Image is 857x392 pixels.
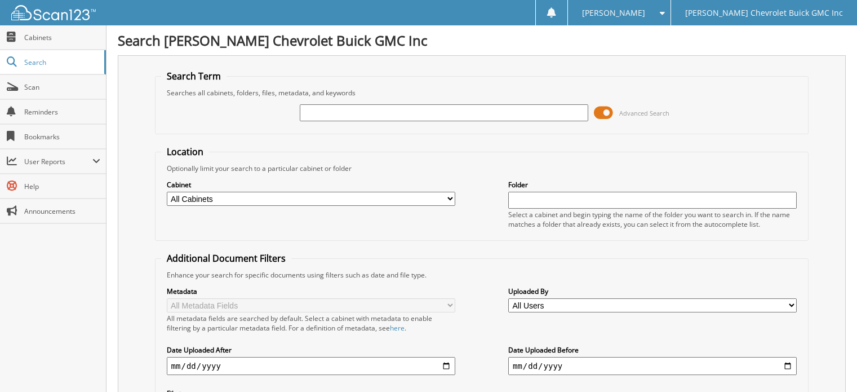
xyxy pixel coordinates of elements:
[24,206,100,216] span: Announcements
[619,109,669,117] span: Advanced Search
[24,33,100,42] span: Cabinets
[167,314,455,333] div: All metadata fields are searched by default. Select a cabinet with metadata to enable filtering b...
[508,210,797,229] div: Select a cabinet and begin typing the name of the folder you want to search in. If the name match...
[11,5,96,20] img: scan123-logo-white.svg
[390,323,405,333] a: here
[508,180,797,190] label: Folder
[24,58,99,67] span: Search
[161,164,803,173] div: Optionally limit your search to a particular cabinet or folder
[24,157,92,166] span: User Reports
[161,252,291,265] legend: Additional Document Filters
[161,146,209,158] legend: Location
[161,270,803,280] div: Enhance your search for specific documents using filters such as date and file type.
[582,10,645,16] span: [PERSON_NAME]
[685,10,843,16] span: [PERSON_NAME] Chevrolet Buick GMC Inc
[167,357,455,375] input: start
[24,107,100,117] span: Reminders
[508,287,797,296] label: Uploaded By
[508,357,797,375] input: end
[161,88,803,98] div: Searches all cabinets, folders, files, metadata, and keywords
[161,70,227,82] legend: Search Term
[167,180,455,190] label: Cabinet
[24,132,100,142] span: Bookmarks
[118,31,846,50] h1: Search [PERSON_NAME] Chevrolet Buick GMC Inc
[24,182,100,191] span: Help
[24,82,100,92] span: Scan
[508,345,797,355] label: Date Uploaded Before
[167,287,455,296] label: Metadata
[167,345,455,355] label: Date Uploaded After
